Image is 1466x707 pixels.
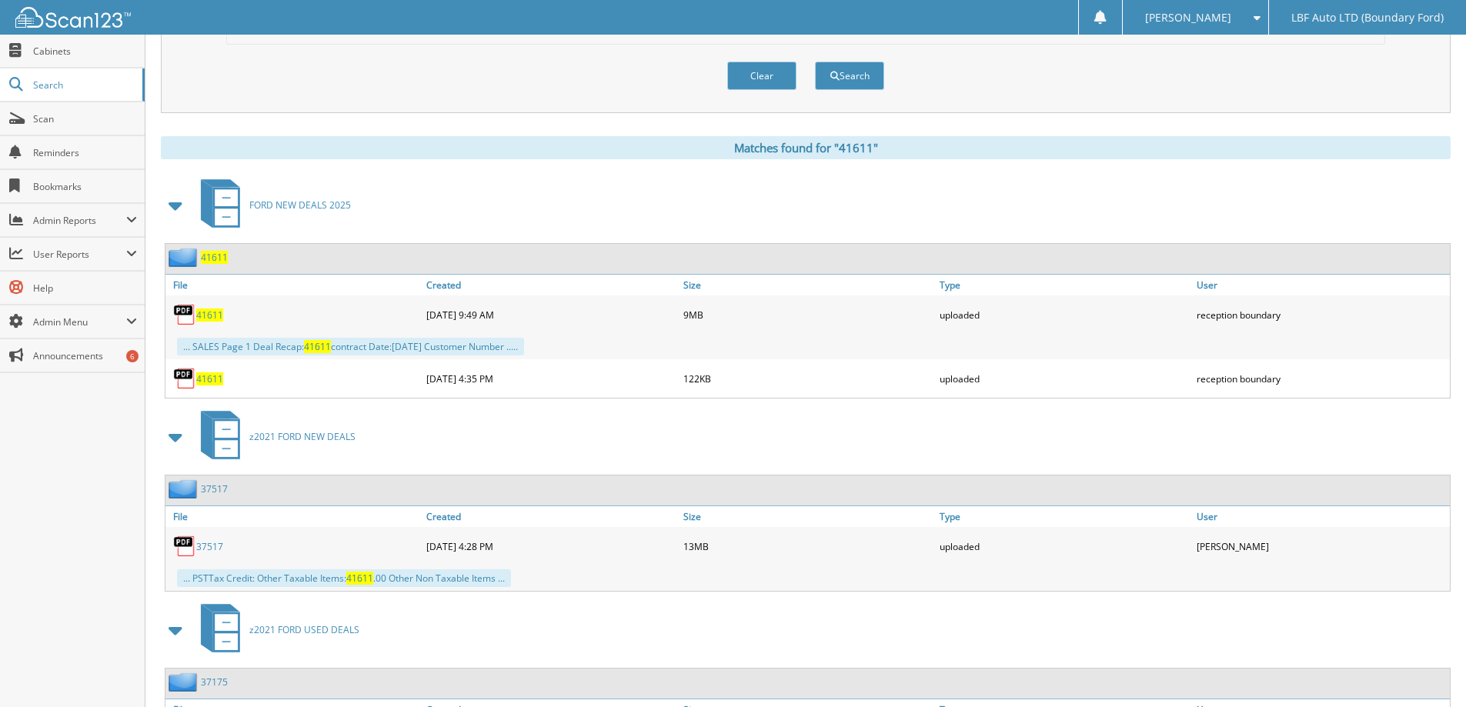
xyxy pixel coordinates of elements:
button: Clear [727,62,796,90]
span: 41611 [346,572,373,585]
button: Search [815,62,884,90]
span: Scan [33,112,137,125]
a: Size [680,275,937,295]
a: User [1193,275,1450,295]
a: User [1193,506,1450,527]
a: 41611 [201,251,228,264]
div: Matches found for "41611" [161,136,1451,159]
div: ... PSTTax Credit: Other Taxable Items: .00 Other Non Taxable Items ... [177,569,511,587]
a: Type [936,275,1193,295]
img: PDF.png [173,535,196,558]
div: uploaded [936,299,1193,330]
img: folder2.png [169,248,201,267]
a: 37517 [196,540,223,553]
a: 41611 [196,372,223,385]
span: Cabinets [33,45,137,58]
a: File [165,275,422,295]
a: z2021 FORD NEW DEALS [192,406,356,467]
a: 37517 [201,482,228,495]
span: FORD NEW DEALS 2025 [249,198,351,212]
div: reception boundary [1193,299,1450,330]
a: Type [936,506,1193,527]
span: Admin Menu [33,315,126,328]
span: z2021 FORD NEW DEALS [249,430,356,443]
div: ... SALES Page 1 Deal Recap: contract Date:[DATE] Customer Number ..... [177,338,524,355]
span: Announcements [33,349,137,362]
img: folder2.png [169,672,201,692]
span: Reminders [33,146,137,159]
img: scan123-logo-white.svg [15,7,131,28]
div: reception boundary [1193,363,1450,394]
a: 37175 [201,675,228,689]
span: [PERSON_NAME] [1145,13,1231,22]
div: [DATE] 4:35 PM [422,363,680,394]
a: Created [422,506,680,527]
div: [DATE] 4:28 PM [422,531,680,562]
div: uploaded [936,363,1193,394]
span: Bookmarks [33,180,137,193]
div: 6 [126,350,139,362]
a: Size [680,506,937,527]
a: File [165,506,422,527]
img: folder2.png [169,479,201,499]
span: Admin Reports [33,214,126,227]
span: Search [33,78,135,92]
span: LBF Auto LTD (Boundary Ford) [1291,13,1444,22]
img: PDF.png [173,303,196,326]
span: User Reports [33,248,126,261]
div: uploaded [936,531,1193,562]
span: z2021 FORD USED DEALS [249,623,359,636]
a: FORD NEW DEALS 2025 [192,175,351,235]
div: 13MB [680,531,937,562]
div: [PERSON_NAME] [1193,531,1450,562]
a: 41611 [196,308,223,322]
iframe: Chat Widget [1389,633,1466,707]
div: [DATE] 9:49 AM [422,299,680,330]
span: Help [33,282,137,295]
img: PDF.png [173,367,196,390]
div: 9MB [680,299,937,330]
span: 41611 [304,340,331,353]
a: z2021 FORD USED DEALS [192,599,359,660]
a: Created [422,275,680,295]
div: 122KB [680,363,937,394]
